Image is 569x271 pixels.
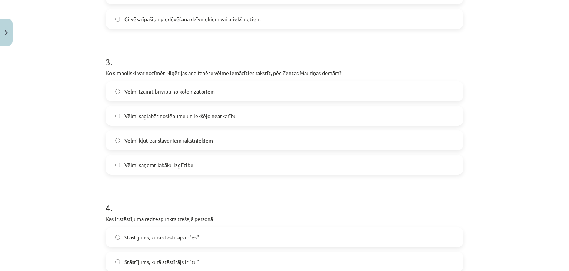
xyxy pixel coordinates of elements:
[106,215,463,223] p: Kas ir stāstījuma redzespunkts trešajā personā
[115,114,120,118] input: Vēlmi saglabāt noslēpumu un iekšējo neatkarību
[106,190,463,213] h1: 4 .
[106,69,463,77] p: Ko simboliski var nozīmēt Nigērijas analfabētu vēlme iemācīties rakstīt, pēc Zentas Mauriņas domām?
[115,235,120,240] input: Stāstījums, kurā stāstītājs ir "es"
[106,44,463,67] h1: 3 .
[124,234,199,241] span: Stāstījums, kurā stāstītājs ir "es"
[115,259,120,264] input: Stāstījums, kurā stāstītājs ir "tu"
[115,89,120,94] input: Vēlmi izcīnīt brīvību no kolonizatoriem
[124,161,193,169] span: Vēlmi saņemt labāku izglītību
[124,15,261,23] span: Cilvēka īpašību piedēvēšana dzīvniekiem vai priekšmetiem
[115,163,120,167] input: Vēlmi saņemt labāku izglītību
[124,112,237,120] span: Vēlmi saglabāt noslēpumu un iekšējo neatkarību
[124,258,199,266] span: Stāstījums, kurā stāstītājs ir "tu"
[115,138,120,143] input: Vēlmi kļūt par slaveniem rakstniekiem
[5,30,8,35] img: icon-close-lesson-0947bae3869378f0d4975bcd49f059093ad1ed9edebbc8119c70593378902aed.svg
[124,137,213,144] span: Vēlmi kļūt par slaveniem rakstniekiem
[124,88,215,95] span: Vēlmi izcīnīt brīvību no kolonizatoriem
[115,17,120,22] input: Cilvēka īpašību piedēvēšana dzīvniekiem vai priekšmetiem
